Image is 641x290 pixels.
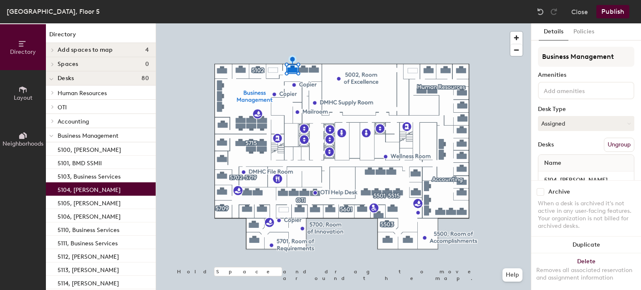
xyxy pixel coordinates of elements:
span: Neighborhoods [3,140,43,147]
span: 0 [145,61,149,68]
button: Policies [568,23,599,40]
button: Assigned [538,116,634,131]
button: DeleteRemoves all associated reservation and assignment information [531,253,641,290]
p: 5105, [PERSON_NAME] [58,197,121,207]
div: Amenities [538,72,634,78]
p: 5100, [PERSON_NAME] [58,144,121,154]
div: Desks [538,141,554,148]
button: Ungroup [604,138,634,152]
span: 4 [145,47,149,53]
span: Desks [58,75,74,82]
span: Layout [14,94,33,101]
h1: Directory [46,30,156,43]
div: When a desk is archived it's not active in any user-facing features. Your organization is not bil... [538,200,634,230]
p: 5106, [PERSON_NAME] [58,211,121,220]
input: Unnamed desk [540,174,632,186]
div: Archive [548,189,570,195]
button: Duplicate [531,237,641,253]
span: Accounting [58,118,89,125]
span: Spaces [58,61,78,68]
p: 5110, Business Services [58,224,119,234]
span: Name [540,156,565,171]
p: 5114, [PERSON_NAME] [58,277,119,287]
p: 5112, [PERSON_NAME] [58,251,119,260]
span: Human Resources [58,90,107,97]
button: Publish [596,5,629,18]
div: Desk Type [538,106,634,113]
div: Removes all associated reservation and assignment information [536,267,636,282]
span: OTI [58,104,67,111]
span: Directory [10,48,36,55]
img: Redo [550,8,558,16]
p: 5103, Business Services [58,171,121,180]
span: Add spaces to map [58,47,113,53]
span: 80 [141,75,149,82]
button: Details [539,23,568,40]
button: Close [571,5,588,18]
button: Help [502,268,522,282]
input: Add amenities [542,85,617,95]
p: 5104, [PERSON_NAME] [58,184,121,194]
p: 5113, [PERSON_NAME] [58,264,119,274]
img: Undo [536,8,545,16]
p: 5101, BMD SSMII [58,157,102,167]
div: [GEOGRAPHIC_DATA], Floor 5 [7,6,100,17]
p: 5111, Business Services [58,237,118,247]
span: Business Management [58,132,119,139]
